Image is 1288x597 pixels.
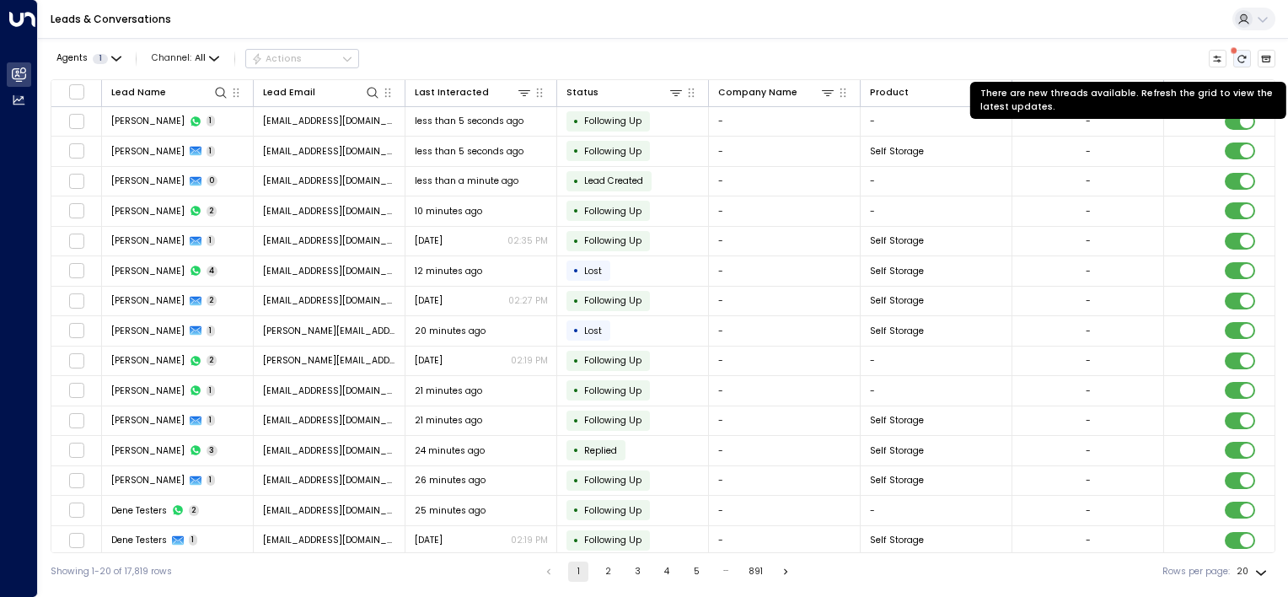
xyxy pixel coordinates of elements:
[573,350,579,372] div: •
[584,145,641,158] span: Following Up
[1086,175,1091,187] div: -
[207,475,216,486] span: 1
[68,323,84,339] span: Toggle select row
[1233,50,1252,68] span: There are new threads available. Refresh the grid to view the latest updates.
[573,499,579,521] div: •
[1086,205,1091,218] div: -
[584,175,643,187] span: Lead Created
[68,233,84,249] span: Toggle select row
[263,265,396,277] span: miacoles@aol.com
[263,175,396,187] span: xsaraphina@icloud.com
[111,175,185,187] span: sara khan
[1209,50,1227,68] button: Customize
[263,474,396,487] span: fedelisnancy@yahoo.com
[573,439,579,461] div: •
[1086,444,1091,457] div: -
[207,445,218,456] span: 3
[584,534,641,546] span: Following Up
[415,354,443,367] span: Yesterday
[584,234,641,247] span: Following Up
[415,444,485,457] span: 24 minutes ago
[147,50,224,67] span: Channel:
[1086,504,1091,517] div: -
[573,140,579,162] div: •
[709,167,861,196] td: -
[1086,474,1091,487] div: -
[68,203,84,219] span: Toggle select row
[207,235,216,246] span: 1
[584,325,602,337] span: Lost
[573,470,579,492] div: •
[573,170,579,192] div: •
[415,205,482,218] span: 10 minutes ago
[415,145,523,158] span: less than 5 seconds ago
[207,116,216,126] span: 1
[1086,115,1091,127] div: -
[263,325,396,337] span: olivia.collings@icloud.com
[1086,145,1091,158] div: -
[263,504,396,517] span: dene.tester23@gmail.com
[111,354,185,367] span: Olivia Collings
[263,294,396,307] span: miacoles@aol.com
[709,227,861,256] td: -
[716,562,736,582] div: …
[573,110,579,132] div: •
[207,325,216,336] span: 1
[709,496,861,525] td: -
[51,50,126,67] button: Agents1
[245,49,359,69] button: Actions
[573,200,579,222] div: •
[507,234,548,247] p: 02:35 PM
[584,294,641,307] span: Following Up
[1258,50,1276,68] button: Archived Leads
[870,265,924,277] span: Self Storage
[718,84,836,100] div: Company Name
[511,534,548,546] p: 02:19 PM
[1162,565,1230,578] label: Rows per page:
[207,266,218,277] span: 4
[263,115,396,127] span: shanyehazel@gmail.com
[111,294,185,307] span: Barbara Harding
[147,50,224,67] button: Channel:All
[870,294,924,307] span: Self Storage
[870,85,909,100] div: Product
[195,53,206,63] span: All
[584,265,602,277] span: Lost
[861,347,1012,376] td: -
[566,85,598,100] div: Status
[584,354,641,367] span: Following Up
[263,414,396,427] span: maureenaries@hotmail.com
[627,562,647,582] button: Go to page 3
[111,145,185,158] span: Shanye Hazel
[68,472,84,488] span: Toggle select row
[51,565,172,578] div: Showing 1-20 of 17,819 rows
[68,383,84,399] span: Toggle select row
[870,325,924,337] span: Self Storage
[207,385,216,396] span: 1
[1086,234,1091,247] div: -
[111,265,185,277] span: Barbara Harding
[263,145,396,158] span: shanyehazel@gmail.com
[709,196,861,226] td: -
[584,205,641,218] span: Following Up
[718,85,797,100] div: Company Name
[709,376,861,406] td: -
[111,474,185,487] span: Nancy Ukponmwan
[263,444,396,457] span: fedelisnancy@yahoo.com
[111,205,185,218] span: Federica Rainone
[68,352,84,368] span: Toggle select row
[51,12,171,26] a: Leads & Conversations
[861,107,1012,137] td: -
[870,145,924,158] span: Self Storage
[189,535,198,546] span: 1
[415,534,443,546] span: Oct 01, 2025
[861,496,1012,525] td: -
[111,325,185,337] span: Olivia Collings
[415,325,486,337] span: 20 minutes ago
[263,85,315,100] div: Lead Email
[263,534,396,546] span: dene.tester23@gmail.com
[709,287,861,316] td: -
[415,414,482,427] span: 21 minutes ago
[584,115,641,127] span: Following Up
[207,355,217,366] span: 2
